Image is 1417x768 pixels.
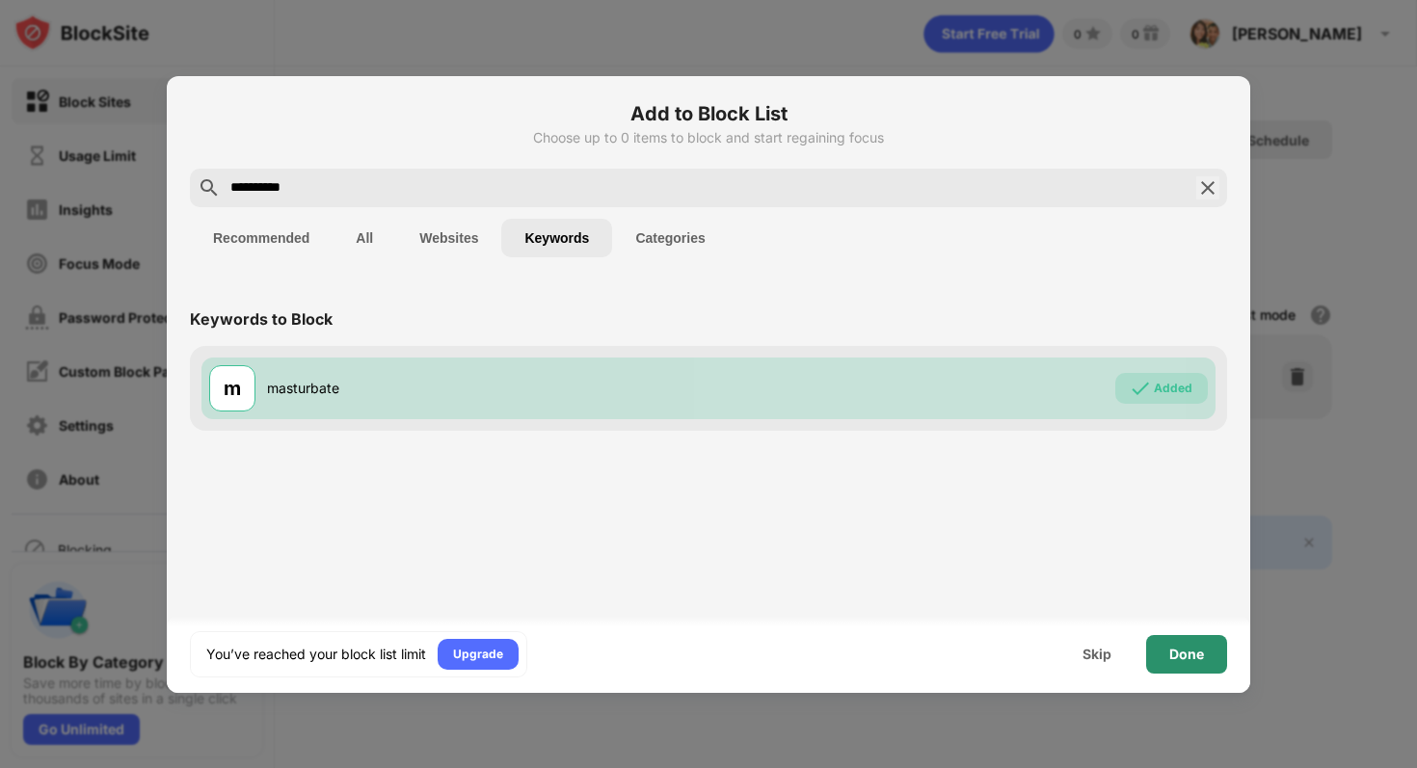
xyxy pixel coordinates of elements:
div: Choose up to 0 items to block and start regaining focus [190,130,1227,146]
button: Recommended [190,219,333,257]
div: Upgrade [453,645,503,664]
button: All [333,219,396,257]
div: m [224,374,241,403]
div: Done [1169,647,1204,662]
button: Categories [612,219,728,257]
div: You’ve reached your block list limit [206,645,426,664]
button: Keywords [501,219,612,257]
div: Keywords to Block [190,309,333,329]
div: Added [1154,379,1192,398]
div: Skip [1083,647,1111,662]
img: search.svg [198,176,221,199]
button: Websites [396,219,501,257]
h6: Add to Block List [190,99,1227,128]
img: search-close [1196,176,1219,199]
div: masturbate [267,378,708,398]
